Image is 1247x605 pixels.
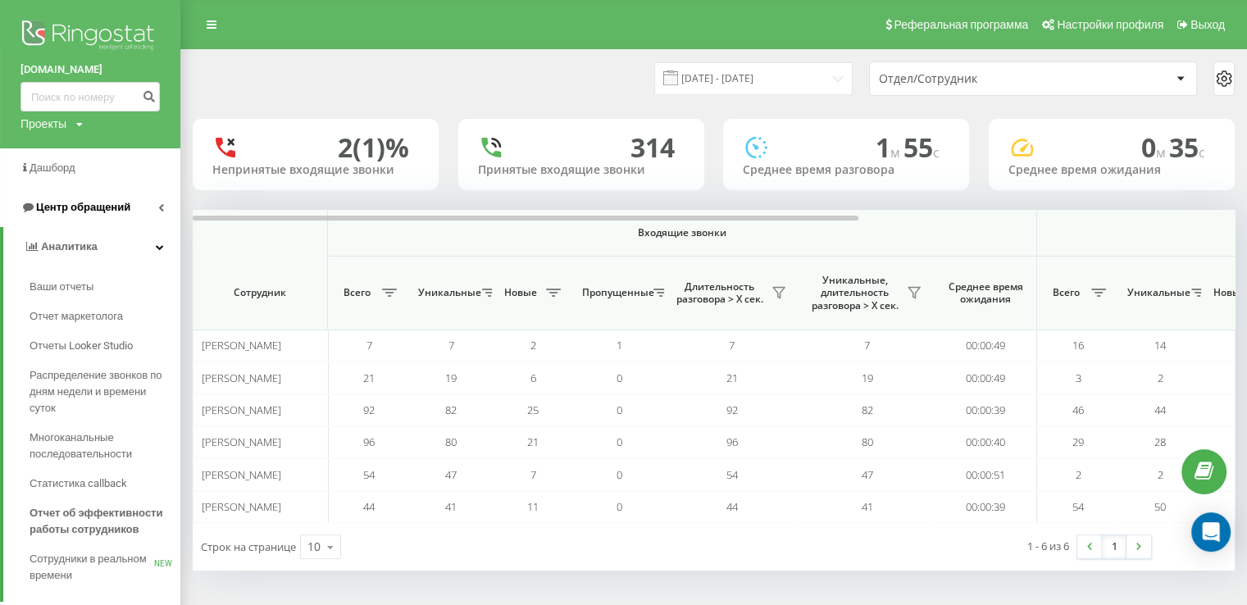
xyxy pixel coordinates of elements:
div: 314 [630,132,675,163]
span: Строк на странице [201,539,296,554]
td: 00:00:40 [935,426,1037,458]
td: 00:00:51 [935,458,1037,490]
span: Отчеты Looker Studio [30,338,133,354]
span: Ваши отчеты [30,279,93,295]
div: Среднее время разговора [743,163,949,177]
span: 1 [876,130,903,165]
a: Отчет маркетолога [30,302,180,331]
span: 44 [1154,403,1166,417]
td: 00:00:39 [935,491,1037,523]
span: 2 [530,338,536,353]
td: 00:00:39 [935,394,1037,426]
span: 11 [527,499,539,514]
span: Новые [500,286,541,299]
span: Длительность разговора > Х сек. [672,280,767,306]
span: 0 [617,467,622,482]
span: 0 [1141,130,1169,165]
a: Отчеты Looker Studio [30,331,180,361]
span: Аналитика [41,240,98,252]
td: 00:00:49 [935,330,1037,362]
span: 21 [726,371,738,385]
span: 21 [363,371,375,385]
span: Всего [336,286,377,299]
a: Распределение звонков по дням недели и времени суток [30,361,180,423]
span: 0 [617,499,622,514]
span: 50 [1154,499,1166,514]
span: Пропущенные [582,286,649,299]
a: Отчет об эффективности работы сотрудников [30,498,180,544]
a: Сотрудники в реальном времениNEW [30,544,180,590]
div: Проекты [20,116,66,132]
span: 54 [726,467,738,482]
a: Аналитика [3,227,180,266]
span: 55 [903,130,940,165]
span: Отчет маркетолога [30,308,123,325]
span: 28 [1154,434,1166,449]
span: 7 [448,338,454,353]
span: Уникальные [418,286,477,299]
span: 47 [445,467,457,482]
div: 10 [307,539,321,555]
span: Дашборд [30,161,75,174]
a: Многоканальные последовательности [30,423,180,469]
span: Входящие звонки [371,226,994,239]
img: Ringostat logo [20,16,160,57]
div: Среднее время ожидания [1008,163,1215,177]
span: 47 [862,467,873,482]
span: 7 [729,338,735,353]
span: [PERSON_NAME] [202,403,281,417]
div: Непринятые входящие звонки [212,163,419,177]
td: 00:00:49 [935,362,1037,393]
span: 54 [363,467,375,482]
span: 0 [617,434,622,449]
span: 82 [445,403,457,417]
span: 44 [726,499,738,514]
span: Сотрудник [207,286,313,299]
span: 19 [445,371,457,385]
span: 92 [363,403,375,417]
span: 21 [527,434,539,449]
span: 14 [1154,338,1166,353]
span: [PERSON_NAME] [202,499,281,514]
span: 80 [445,434,457,449]
span: 82 [862,403,873,417]
span: Уникальные [1127,286,1186,299]
span: [PERSON_NAME] [202,338,281,353]
a: [DOMAIN_NAME] [20,61,160,78]
span: 0 [617,371,622,385]
span: [PERSON_NAME] [202,371,281,385]
span: Отчет об эффективности работы сотрудников [30,505,172,538]
a: 1 [1102,535,1126,558]
span: c [933,143,940,161]
div: 2 (1)% [338,132,409,163]
span: Распределение звонков по дням недели и времени суток [30,367,172,416]
span: 80 [862,434,873,449]
span: 7 [530,467,536,482]
span: c [1199,143,1205,161]
span: 44 [363,499,375,514]
span: 0 [617,403,622,417]
span: 35 [1169,130,1205,165]
span: Сотрудники в реальном времени [30,551,154,584]
span: 54 [1072,499,1084,514]
span: Всего [1045,286,1086,299]
span: Настройки профиля [1057,18,1163,31]
span: 7 [366,338,372,353]
span: м [890,143,903,161]
span: Среднее время ожидания [947,280,1024,306]
span: Центр обращений [36,201,130,213]
span: Выход [1190,18,1225,31]
span: 25 [527,403,539,417]
div: Отдел/Сотрудник [879,72,1075,86]
div: Принятые входящие звонки [478,163,685,177]
span: 96 [726,434,738,449]
span: Статистика callback [30,475,127,492]
span: 41 [445,499,457,514]
input: Поиск по номеру [20,82,160,111]
span: 1 [617,338,622,353]
span: 6 [530,371,536,385]
span: 7 [864,338,870,353]
span: 2 [1076,467,1081,482]
span: [PERSON_NAME] [202,467,281,482]
span: 92 [726,403,738,417]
